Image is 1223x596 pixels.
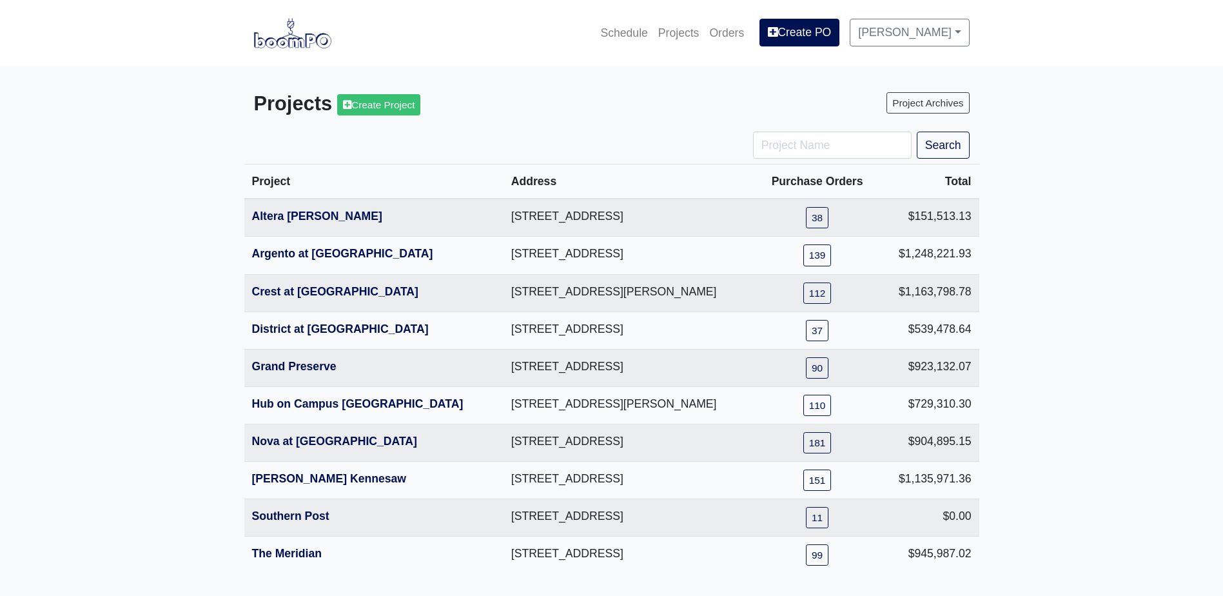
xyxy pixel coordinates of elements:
[252,247,433,260] a: Argento at [GEOGRAPHIC_DATA]
[244,164,504,199] th: Project
[504,274,756,312] td: [STREET_ADDRESS][PERSON_NAME]
[878,386,979,424] td: $729,310.30
[252,210,382,223] a: Altera [PERSON_NAME]
[504,237,756,274] td: [STREET_ADDRESS]
[504,164,756,199] th: Address
[504,349,756,386] td: [STREET_ADDRESS]
[803,470,832,491] a: 151
[917,132,970,159] button: Search
[806,320,828,341] a: 37
[878,312,979,349] td: $539,478.64
[803,395,832,416] a: 110
[878,349,979,386] td: $923,132.07
[254,18,331,48] img: boomPO
[886,92,969,114] a: Project Archives
[803,283,832,304] a: 112
[704,19,749,47] a: Orders
[504,499,756,537] td: [STREET_ADDRESS]
[252,360,337,373] a: Grand Preserve
[337,94,420,115] a: Create Project
[878,274,979,312] td: $1,163,798.78
[878,237,979,274] td: $1,248,221.93
[878,537,979,574] td: $945,987.02
[252,323,429,335] a: District at [GEOGRAPHIC_DATA]
[595,19,652,47] a: Schedule
[504,537,756,574] td: [STREET_ADDRESS]
[252,547,322,560] a: The Meridian
[252,472,407,485] a: [PERSON_NAME] Kennesaw
[878,499,979,537] td: $0.00
[653,19,705,47] a: Projects
[759,19,839,46] a: Create PO
[252,510,329,522] a: Southern Post
[504,312,756,349] td: [STREET_ADDRESS]
[850,19,969,46] a: [PERSON_NAME]
[806,544,828,566] a: 99
[753,132,912,159] input: Project Name
[504,199,756,237] td: [STREET_ADDRESS]
[504,386,756,424] td: [STREET_ADDRESS][PERSON_NAME]
[878,199,979,237] td: $151,513.13
[252,285,418,298] a: Crest at [GEOGRAPHIC_DATA]
[252,397,464,410] a: Hub on Campus [GEOGRAPHIC_DATA]
[878,164,979,199] th: Total
[806,357,828,379] a: 90
[504,462,756,499] td: [STREET_ADDRESS]
[806,507,828,528] a: 11
[756,164,879,199] th: Purchase Orders
[803,244,832,266] a: 139
[254,92,602,116] h3: Projects
[878,424,979,461] td: $904,895.15
[803,432,832,453] a: 181
[878,462,979,499] td: $1,135,971.36
[504,424,756,461] td: [STREET_ADDRESS]
[252,435,417,448] a: Nova at [GEOGRAPHIC_DATA]
[806,207,828,228] a: 38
